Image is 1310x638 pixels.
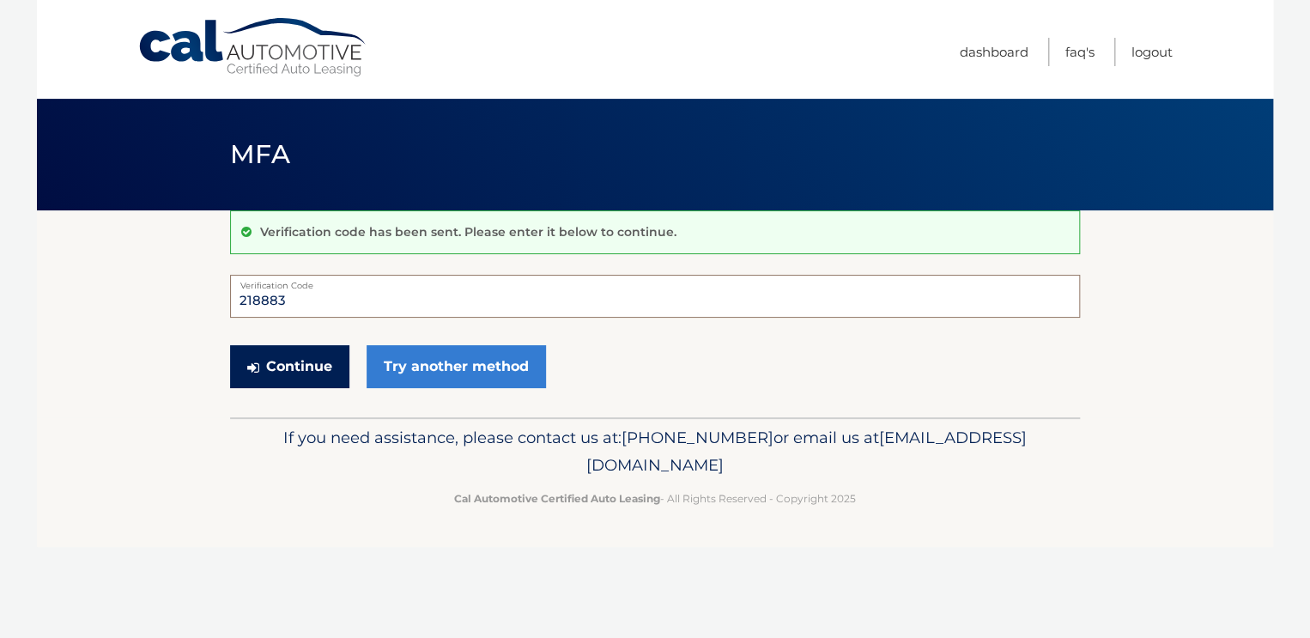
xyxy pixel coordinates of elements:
a: Try another method [367,345,546,388]
input: Verification Code [230,275,1080,318]
p: Verification code has been sent. Please enter it below to continue. [260,224,676,240]
span: [EMAIL_ADDRESS][DOMAIN_NAME] [586,428,1027,475]
p: If you need assistance, please contact us at: or email us at [241,424,1069,479]
span: [PHONE_NUMBER] [622,428,773,447]
p: - All Rights Reserved - Copyright 2025 [241,489,1069,507]
label: Verification Code [230,275,1080,289]
a: Logout [1131,38,1173,66]
strong: Cal Automotive Certified Auto Leasing [454,492,660,505]
a: Cal Automotive [137,17,369,78]
a: FAQ's [1065,38,1095,66]
a: Dashboard [960,38,1028,66]
span: MFA [230,138,290,170]
button: Continue [230,345,349,388]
